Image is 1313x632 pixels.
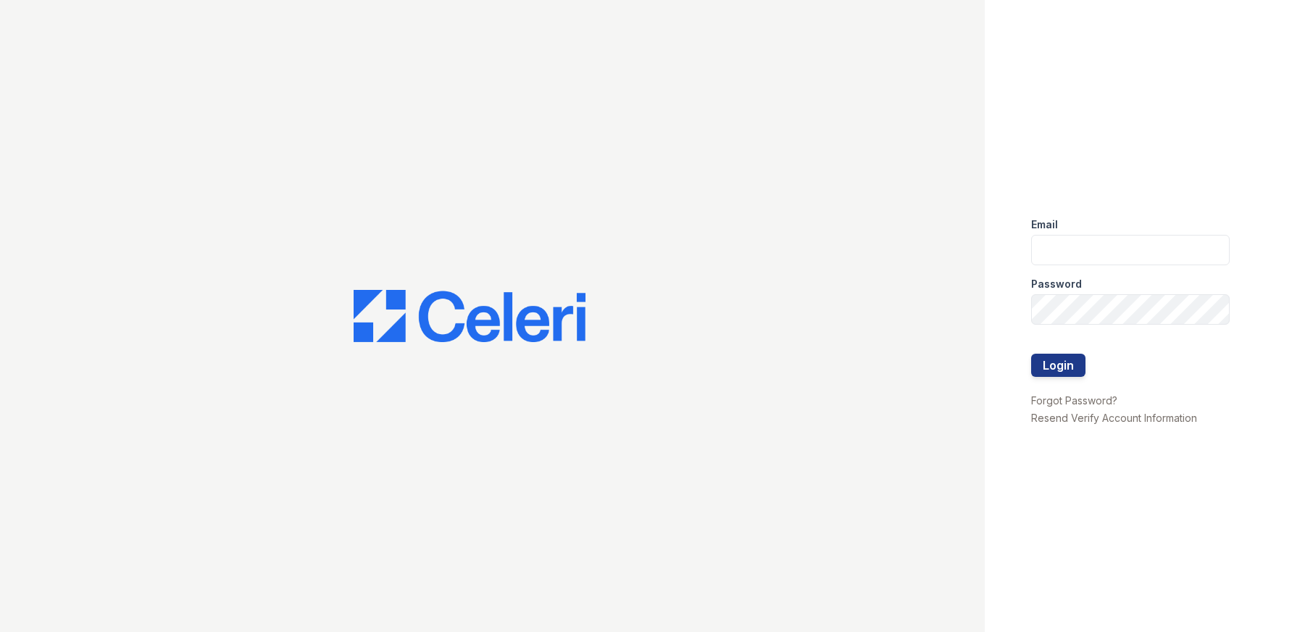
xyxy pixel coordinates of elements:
label: Email [1031,217,1058,232]
img: CE_Logo_Blue-a8612792a0a2168367f1c8372b55b34899dd931a85d93a1a3d3e32e68fde9ad4.png [354,290,585,342]
button: Login [1031,354,1085,377]
a: Forgot Password? [1031,394,1117,407]
label: Password [1031,277,1082,291]
a: Resend Verify Account Information [1031,412,1197,424]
